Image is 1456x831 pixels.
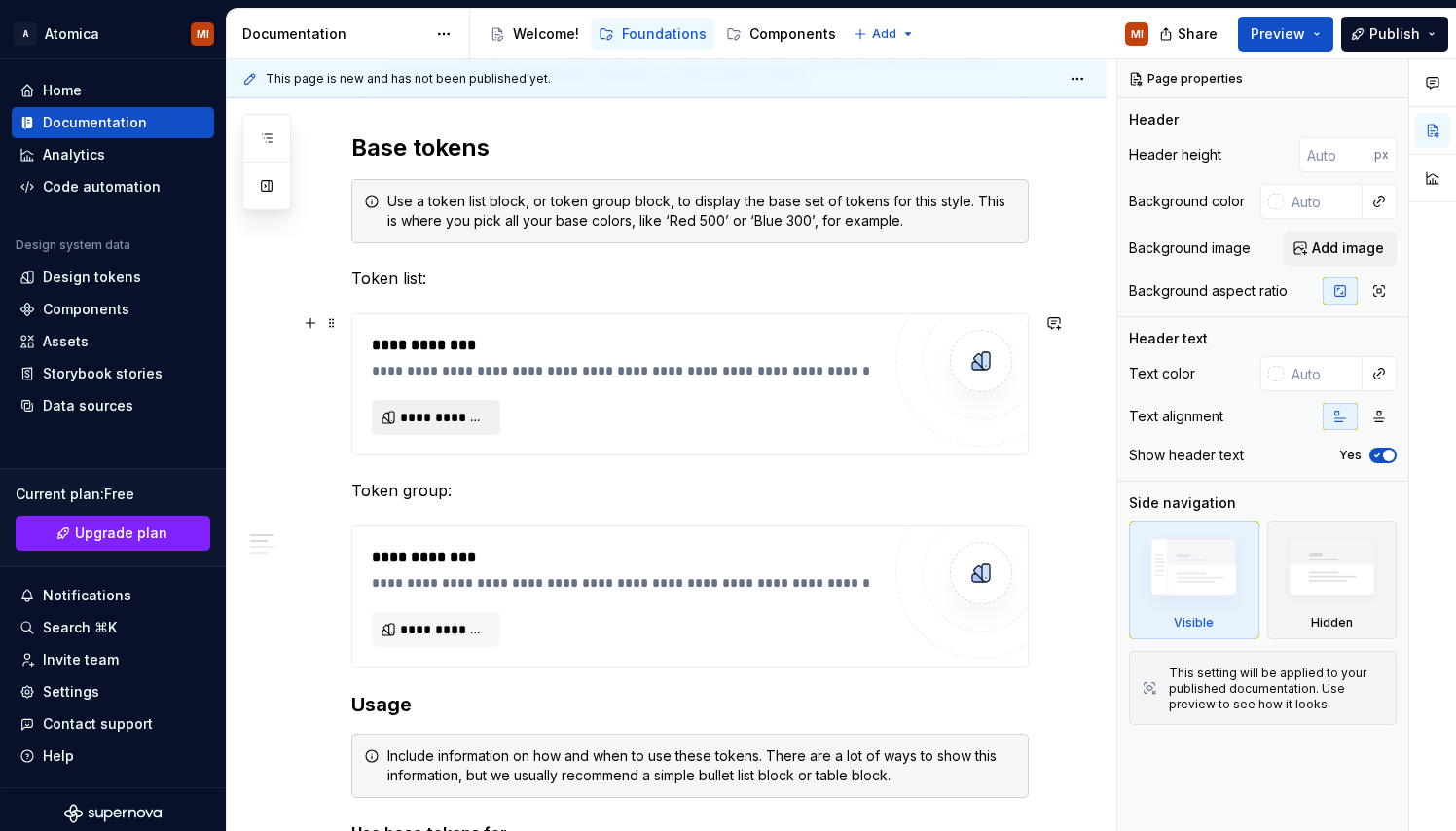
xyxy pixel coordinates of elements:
input: Auto [1299,137,1374,172]
a: Code automation [12,171,214,202]
button: Publish [1341,17,1448,52]
div: Page tree [482,15,844,54]
label: Yes [1339,448,1362,463]
div: Atomica [45,24,99,44]
a: Invite team [12,644,214,675]
span: Publish [1369,24,1420,44]
div: Documentation [43,113,147,132]
div: Text color [1129,364,1195,383]
div: Notifications [43,586,131,605]
a: Components [12,294,214,325]
div: Design system data [16,237,130,253]
div: Welcome! [513,24,579,44]
div: Hidden [1267,521,1398,639]
span: Share [1178,24,1218,44]
div: Help [43,746,74,766]
div: Background color [1129,192,1245,211]
a: Storybook stories [12,358,214,389]
div: Foundations [622,24,707,44]
button: Share [1149,17,1230,52]
button: Contact support [12,708,214,740]
div: Search ⌘K [43,618,117,637]
div: Assets [43,332,89,351]
div: Data sources [43,396,133,415]
div: Code automation [43,177,161,197]
div: Use a token list block, or token group block, to display the base set of tokens for this style. T... [387,192,1016,231]
a: Assets [12,326,214,357]
button: Notifications [12,580,214,611]
span: Add image [1312,238,1384,258]
button: Preview [1238,17,1333,52]
svg: Supernova Logo [64,804,162,823]
span: Add [872,26,896,42]
div: Visible [1174,615,1214,631]
a: Analytics [12,139,214,170]
div: Text alignment [1129,407,1223,426]
button: Add image [1284,231,1397,266]
div: Current plan : Free [16,485,210,504]
button: AAtomicaMI [4,13,222,54]
div: Documentation [242,24,426,44]
span: This page is new and has not been published yet. [266,71,551,87]
div: Side navigation [1129,493,1236,513]
h2: Base tokens [351,132,1029,163]
a: Upgrade plan [16,516,210,551]
div: This setting will be applied to your published documentation. Use preview to see how it looks. [1169,666,1384,712]
div: Include information on how and when to use these tokens. There are a lot of ways to show this inf... [387,746,1016,785]
div: Design tokens [43,268,141,287]
div: Hidden [1311,615,1353,631]
div: Background image [1129,238,1251,258]
span: Upgrade plan [75,524,167,543]
div: MI [197,26,209,42]
a: Data sources [12,390,214,421]
div: Header height [1129,145,1221,164]
a: Design tokens [12,262,214,293]
div: Storybook stories [43,364,163,383]
a: Welcome! [482,18,587,50]
a: Settings [12,676,214,707]
div: Settings [43,682,99,702]
div: Header text [1129,329,1208,348]
p: px [1374,147,1389,163]
p: Token list: [351,267,1029,290]
input: Auto [1284,356,1363,391]
a: Home [12,75,214,106]
div: MI [1131,26,1144,42]
div: Background aspect ratio [1129,281,1288,301]
div: Header [1129,110,1179,129]
div: Show header text [1129,446,1244,465]
div: Analytics [43,145,105,164]
div: Home [43,81,82,100]
a: Foundations [591,18,714,50]
input: Auto [1284,184,1363,219]
span: Preview [1251,24,1305,44]
div: Components [43,300,129,319]
div: Visible [1129,521,1259,639]
div: Invite team [43,650,119,669]
div: A [14,22,37,46]
button: Help [12,741,214,772]
p: Token group: [351,479,1029,502]
button: Add [848,20,921,48]
a: Components [718,18,844,50]
div: Contact support [43,714,153,734]
a: Documentation [12,107,214,138]
button: Search ⌘K [12,612,214,643]
h3: Usage [351,691,1029,718]
div: Components [749,24,836,44]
